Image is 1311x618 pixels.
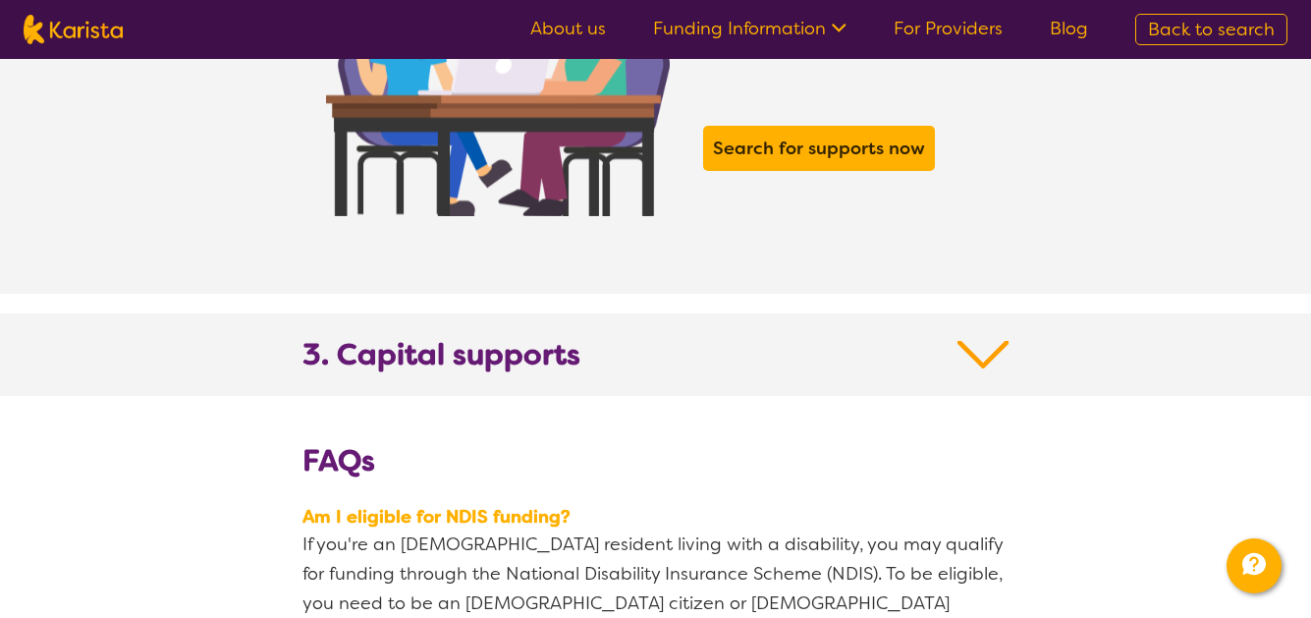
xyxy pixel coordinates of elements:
img: Karista logo [24,15,123,44]
a: Search for supports now [708,131,930,166]
img: Down Arrow [957,337,1010,372]
a: Back to search [1135,14,1287,45]
button: Channel Menu [1227,538,1282,593]
b: FAQs [302,441,375,480]
a: For Providers [894,17,1003,40]
b: 3. Capital supports [302,337,580,372]
span: Back to search [1148,18,1275,41]
span: Am I eligible for NDIS funding? [302,504,1010,530]
a: About us [530,17,606,40]
a: Funding Information [653,17,847,40]
b: Search for supports now [713,137,925,160]
a: Blog [1050,17,1088,40]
